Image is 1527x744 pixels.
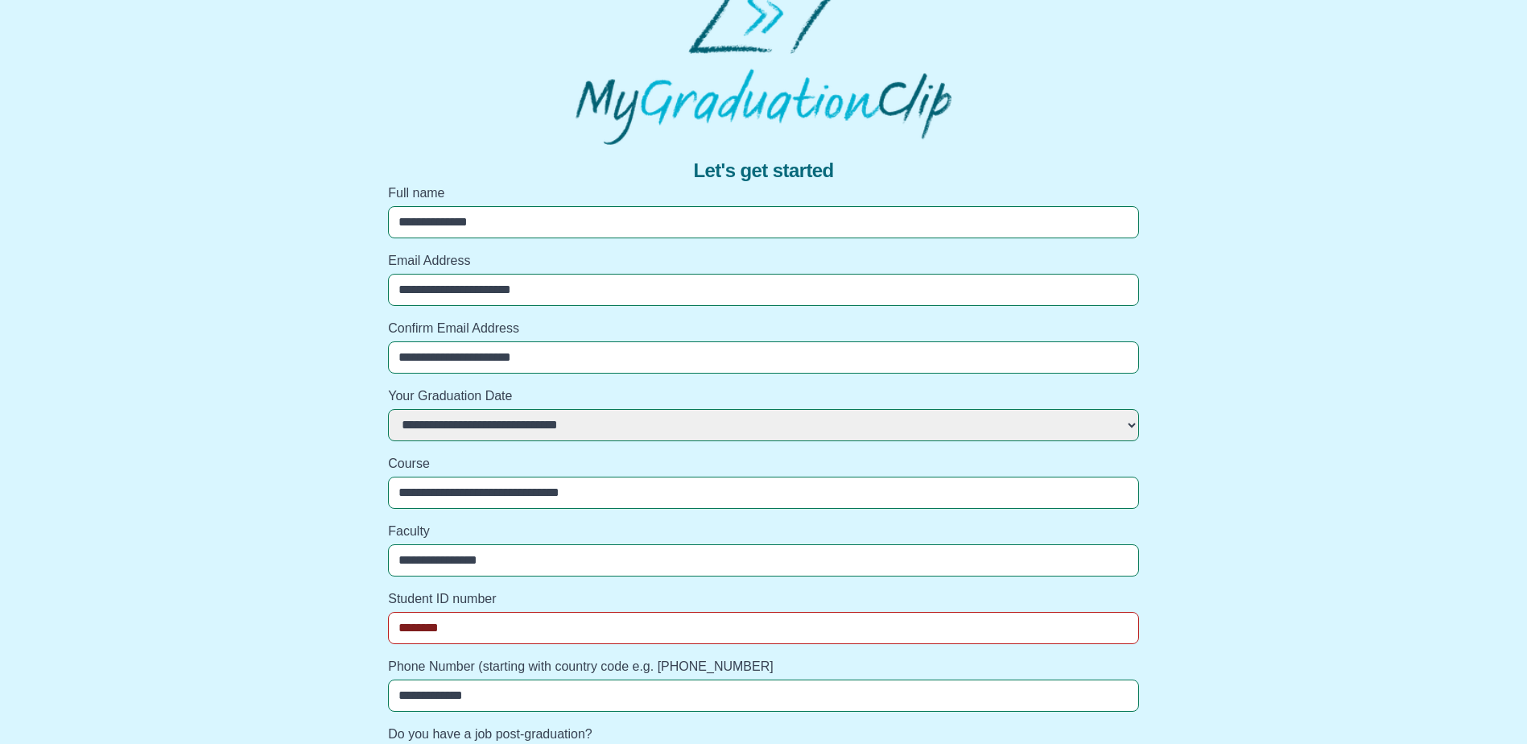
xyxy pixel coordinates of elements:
[388,725,1139,744] label: Do you have a job post-graduation?
[388,319,1139,338] label: Confirm Email Address
[388,184,1139,203] label: Full name
[388,454,1139,473] label: Course
[388,657,1139,676] label: Phone Number (starting with country code e.g. [PHONE_NUMBER]
[388,522,1139,541] label: Faculty
[388,251,1139,271] label: Email Address
[388,589,1139,609] label: Student ID number
[388,386,1139,406] label: Your Graduation Date
[693,158,833,184] span: Let's get started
